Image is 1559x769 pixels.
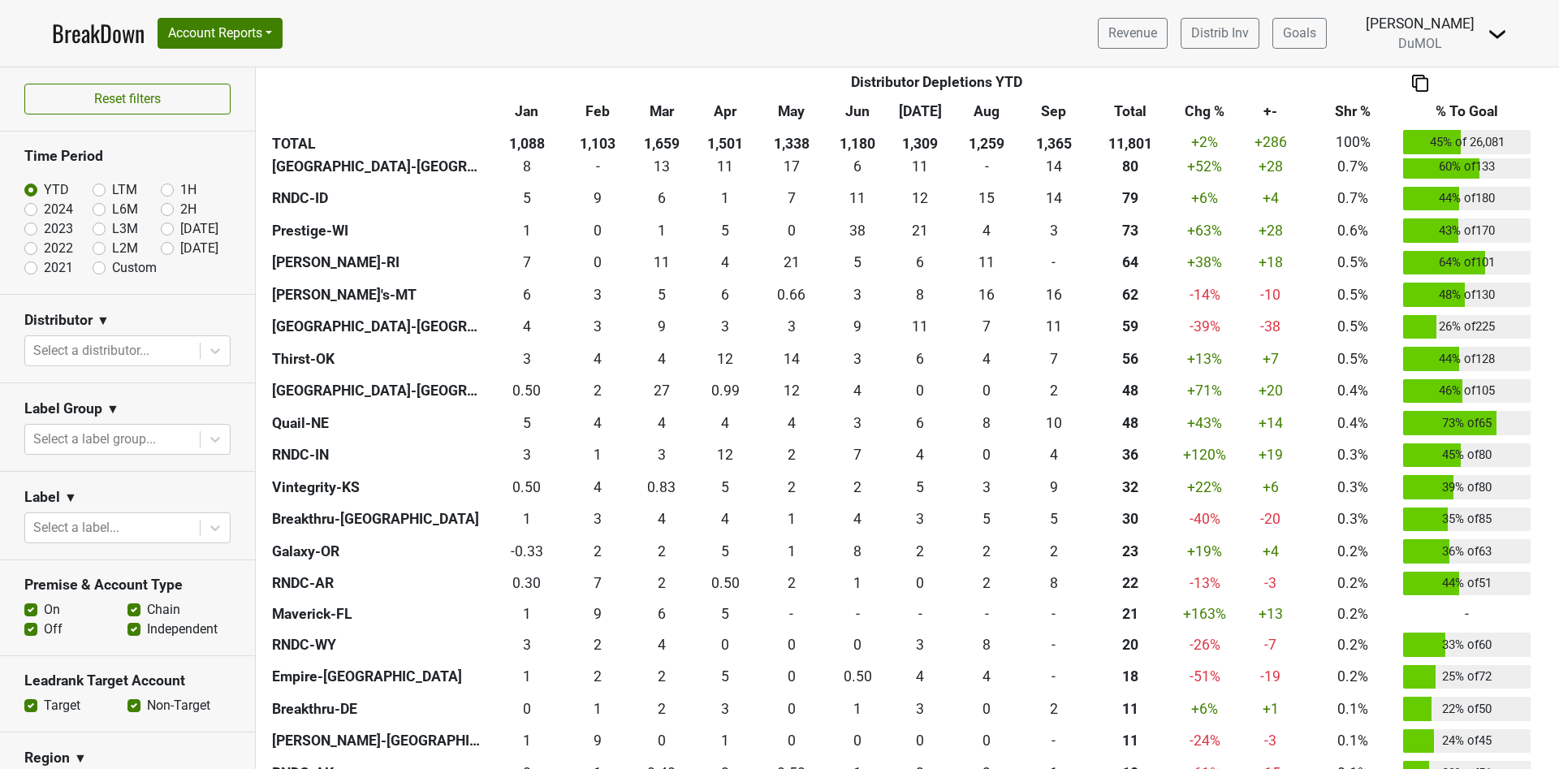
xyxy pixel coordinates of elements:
label: Non-Target [147,696,210,715]
td: 4.5 [487,183,567,215]
h3: Time Period [24,148,231,165]
th: Total: activate to sort column ascending [1086,97,1174,126]
div: 6 [893,348,948,369]
div: 21 [893,220,948,241]
th: Apr: activate to sort column ascending [694,97,757,126]
div: 4 [633,348,690,369]
a: BreakDown [52,16,145,50]
td: 12.67 [629,150,694,183]
th: 1,103 [567,126,629,158]
div: 48 [1090,413,1171,434]
label: L6M [112,200,138,219]
td: +71 % [1174,375,1235,408]
label: [DATE] [180,239,218,258]
td: 7.5 [952,407,1022,439]
td: 9.4 [567,183,629,215]
label: LTM [112,180,137,200]
th: Quail-NE [268,407,487,439]
label: Independent [147,620,218,639]
div: 5 [491,413,563,434]
td: 21.334 [889,214,952,247]
h3: Region [24,750,70,767]
td: 15.84 [1022,279,1086,311]
th: [GEOGRAPHIC_DATA]-[GEOGRAPHIC_DATA] [268,150,487,183]
div: 6 [633,188,690,209]
td: 6.334 [827,150,889,183]
div: 17 [761,156,823,177]
td: 0 [952,375,1022,408]
th: 1,501 [694,126,757,158]
span: ▼ [64,488,77,508]
div: 1 [698,188,753,209]
img: Copy to clipboard [1412,75,1428,92]
td: 6.83 [1022,343,1086,375]
div: 16 [1026,284,1082,305]
div: 7 [491,252,563,273]
div: +28 [1239,156,1302,177]
td: 0.5% [1306,279,1400,311]
th: 1,365 [1022,126,1086,158]
th: Jan: activate to sort column ascending [487,97,567,126]
td: 11.66 [694,343,757,375]
label: 2023 [44,219,73,239]
td: 10.833 [629,247,694,279]
label: YTD [44,180,69,200]
th: 64.493 [1086,247,1174,279]
div: 4 [570,413,624,434]
td: 7 [952,311,1022,343]
td: +6 % [1174,183,1235,215]
div: 6 [893,252,948,273]
th: +-: activate to sort column ascending [1235,97,1306,126]
div: 13 [633,156,690,177]
th: 1,659 [629,126,694,158]
td: 5.8 [629,183,694,215]
label: 2H [180,200,196,219]
td: 4 [694,247,757,279]
div: 8 [491,156,563,177]
div: 15 [956,188,1018,209]
div: 0.50 [491,380,563,401]
td: 11.16 [952,247,1022,279]
th: 56.320 [1086,343,1174,375]
label: On [44,600,60,620]
td: 4 [757,407,827,439]
div: 4 [956,348,1018,369]
th: Chg %: activate to sort column ascending [1174,97,1235,126]
td: 0.5% [1306,247,1400,279]
div: +14 [1239,413,1302,434]
div: 9 [831,316,885,337]
div: +28 [1239,220,1302,241]
td: 2.33 [1022,375,1086,408]
td: 4 [952,214,1022,247]
div: 4 [491,316,563,337]
div: 3 [698,316,753,337]
div: 7 [761,188,823,209]
label: Off [44,620,63,639]
label: 2022 [44,239,73,258]
div: 6 [893,413,948,434]
div: [PERSON_NAME] [1366,13,1475,34]
button: Reset filters [24,84,231,114]
div: 0 [893,380,948,401]
div: 11 [1026,316,1082,337]
td: 7.67 [487,150,567,183]
td: -39 % [1174,311,1235,343]
div: +20 [1239,380,1302,401]
div: 8 [956,413,1018,434]
td: 11.333 [889,150,952,183]
th: % To Goal: activate to sort column ascending [1400,97,1535,126]
div: +7 [1239,348,1302,369]
div: 3 [570,316,624,337]
td: 3 [827,407,889,439]
td: +43 % [1174,407,1235,439]
td: +120 % [1174,439,1235,472]
td: 37.669 [827,214,889,247]
div: 11 [831,188,885,209]
td: 6.16 [487,279,567,311]
button: Account Reports [158,18,283,49]
div: 4 [633,413,690,434]
td: 0.66 [757,279,827,311]
div: 3 [831,348,885,369]
div: 7 [956,316,1018,337]
span: DuMOL [1398,36,1442,51]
